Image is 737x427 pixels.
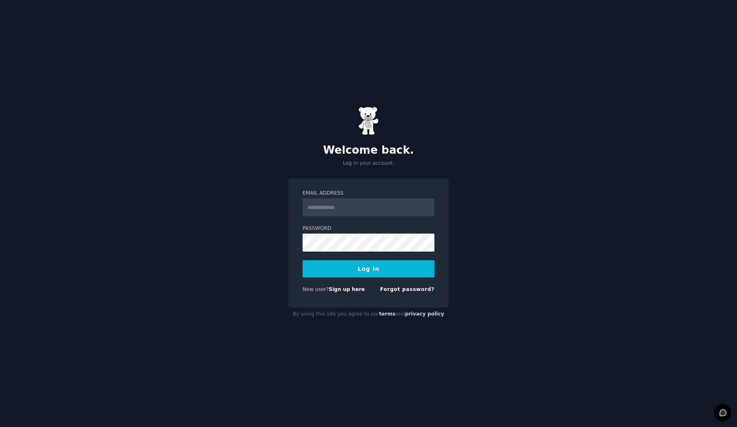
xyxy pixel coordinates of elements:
[303,190,434,197] label: Email Address
[329,286,365,292] a: Sign up here
[379,311,396,317] a: terms
[288,308,449,321] div: By using this site you agree to our and
[288,144,449,157] h2: Welcome back.
[303,225,434,232] label: Password
[405,311,444,317] a: privacy policy
[288,160,449,167] p: Log in your account.
[380,286,434,292] a: Forgot password?
[303,260,434,277] button: Log In
[303,286,329,292] span: New user?
[358,107,379,135] img: Gummy Bear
